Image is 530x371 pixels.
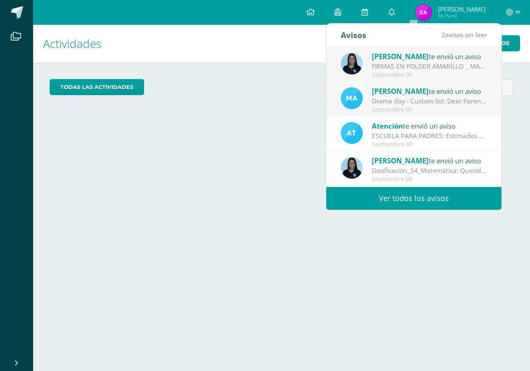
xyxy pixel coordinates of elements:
span: [PERSON_NAME] [438,5,486,13]
div: FIRMAS EN FOLDER AMARILLO _ MATEMÁTICA: Estimados padres de familia, les solicito amablemente fir... [372,62,487,71]
span: [PERSON_NAME] [372,156,429,165]
img: 1c2e75a0a924ffa84caa3ccf4b89f7cc.png [341,157,363,179]
div: Avisos [341,24,366,46]
a: todas las Actividades [50,79,144,95]
a: Ver todos los avisos [326,187,501,210]
div: te envió un aviso [372,120,487,131]
img: 1c2e75a0a924ffa84caa3ccf4b89f7cc.png [341,53,363,74]
div: te envió un aviso [372,86,487,96]
span: avisos sin leer [441,30,487,39]
div: Septiembre 09 [372,141,487,148]
img: 9fc725f787f6a993fc92a288b7a8b70c.png [341,122,363,144]
span: [PERSON_NAME] [372,86,429,96]
span: [PERSON_NAME] [372,52,429,61]
div: te envió un aviso [372,51,487,62]
div: Septiembre 08 [372,176,487,183]
input: Busca una actividad próxima aquí... [325,79,513,96]
div: Septiembre 09 [372,106,487,113]
div: Drama day - Custom list: Dear Parents and Sixth Graders, I hope this message finds you well! As w... [372,96,487,106]
div: ESCUELA PARA PADRES: Estimados padres de familia. Les compartimos información sobre nuestra escue... [372,131,487,141]
div: Dosificación_S4_Matemática: Queridos padres de familia y estudiantes, les comparto la dosificació... [372,166,487,175]
div: te envió un aviso [372,155,487,166]
span: 2 [441,30,445,39]
img: 51297686cd001f20f1b4136f7b1f914a.png [341,87,363,109]
img: 386326765ab7d4a173a90e2fe536d655.png [415,4,432,21]
h1: Actividades [43,25,520,62]
span: Mi Perfil [438,12,486,19]
span: Atención [372,121,403,131]
div: Septiembre 09 [372,72,487,79]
